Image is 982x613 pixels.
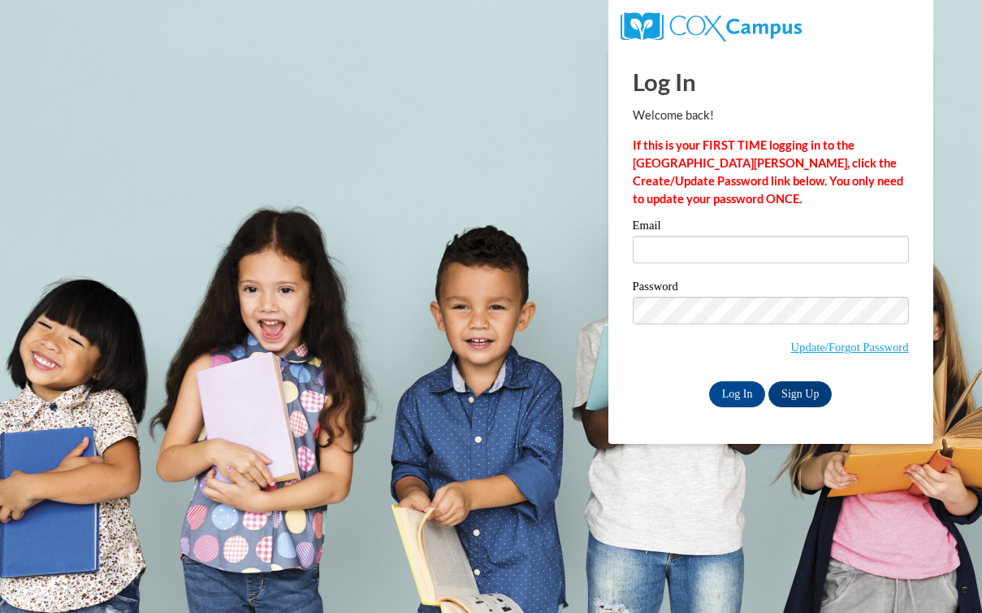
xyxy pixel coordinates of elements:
a: COX Campus [621,19,802,33]
a: Update/Forgot Password [790,341,908,354]
input: Log In [709,381,766,407]
a: Sign Up [768,381,832,407]
h1: Log In [633,65,909,98]
strong: If this is your FIRST TIME logging in to the [GEOGRAPHIC_DATA][PERSON_NAME], click the Create/Upd... [633,138,903,206]
p: Welcome back! [633,107,909,124]
img: COX Campus [621,12,802,41]
label: Email [633,220,909,236]
label: Password [633,280,909,297]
